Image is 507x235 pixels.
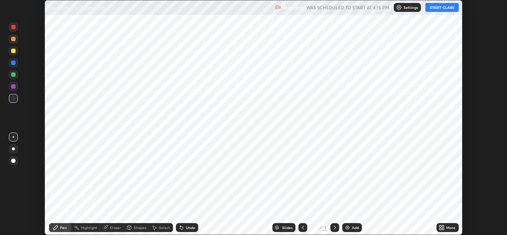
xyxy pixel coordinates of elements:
[282,5,303,10] p: Recording
[282,226,292,229] div: Slides
[306,4,389,11] h5: WAS SCHEDULED TO START AT 4:15 PM
[425,3,459,12] button: START CLASS
[396,4,402,10] img: class-settings-icons
[319,225,321,230] div: /
[134,226,146,229] div: Shapes
[352,226,359,229] div: Add
[310,225,318,230] div: 1
[81,226,97,229] div: Highlight
[110,226,121,229] div: Eraser
[323,224,327,231] div: 1
[60,226,67,229] div: Pen
[403,6,418,9] p: Settings
[446,226,455,229] div: More
[49,4,107,10] p: Introduction to Trigonometry
[186,226,195,229] div: Undo
[159,226,170,229] div: Select
[275,4,281,10] img: recording.375f2c34.svg
[344,225,350,231] img: add-slide-button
